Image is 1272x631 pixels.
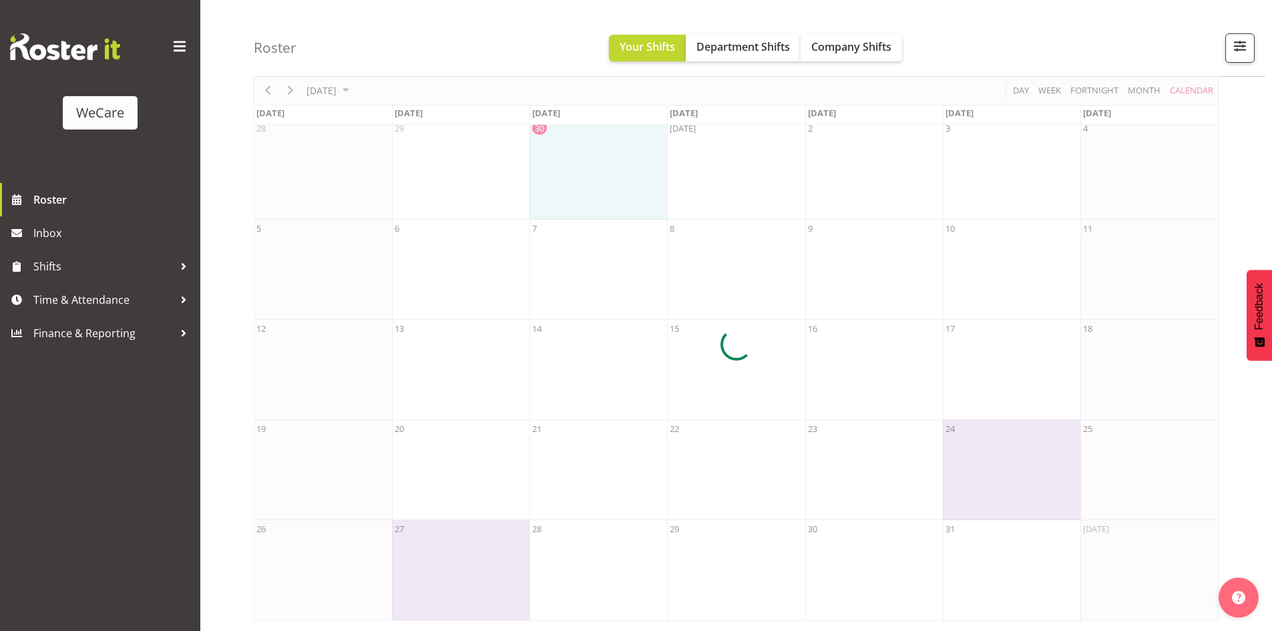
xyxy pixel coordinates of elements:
button: Company Shifts [801,35,902,61]
div: WeCare [76,103,124,123]
img: Rosterit website logo [10,33,120,60]
span: Roster [33,190,194,210]
span: Inbox [33,223,194,243]
span: Finance & Reporting [33,323,174,343]
span: Department Shifts [696,39,790,54]
button: Department Shifts [686,35,801,61]
span: Feedback [1253,283,1265,330]
button: Filter Shifts [1225,33,1255,63]
h4: Roster [254,40,296,55]
span: Company Shifts [811,39,891,54]
button: Feedback - Show survey [1247,270,1272,361]
span: Time & Attendance [33,290,174,310]
button: Your Shifts [609,35,686,61]
span: Shifts [33,256,174,276]
span: Your Shifts [620,39,675,54]
img: help-xxl-2.png [1232,591,1245,604]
